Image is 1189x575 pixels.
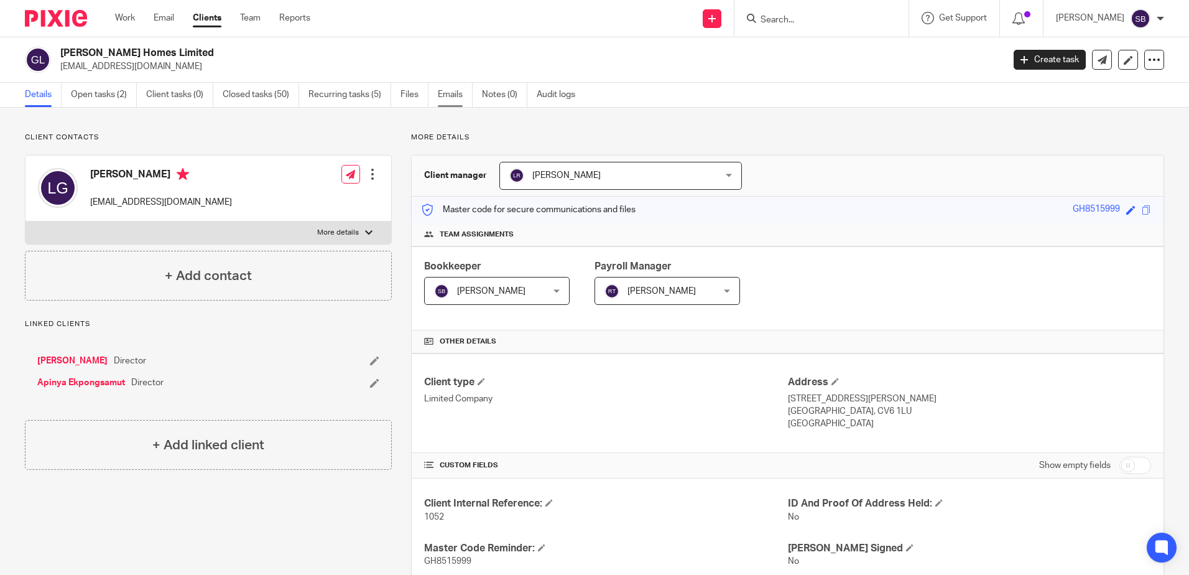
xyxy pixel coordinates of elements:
span: Payroll Manager [594,261,672,271]
a: Open tasks (2) [71,83,137,107]
a: Files [400,83,428,107]
input: Search [759,15,871,26]
p: Client contacts [25,133,392,143]
a: Reports [279,12,310,24]
a: Work [115,12,135,24]
p: Linked clients [25,319,392,329]
h4: CUSTOM FIELDS [424,460,787,470]
a: Create task [1014,50,1086,70]
h2: [PERSON_NAME] Homes Limited [60,47,808,60]
h4: [PERSON_NAME] Signed [788,542,1151,555]
span: No [788,513,799,521]
span: Team assignments [440,230,514,240]
p: Limited Company [424,393,787,405]
a: Email [154,12,174,24]
span: Director [114,355,146,367]
p: [GEOGRAPHIC_DATA], CV6 1LU [788,405,1151,418]
a: Team [240,12,261,24]
img: svg%3E [509,168,524,183]
a: Audit logs [537,83,585,107]
a: [PERSON_NAME] [37,355,108,367]
img: svg%3E [604,284,619,299]
span: Director [131,376,164,389]
p: Master code for secure communications and files [421,203,636,216]
p: [GEOGRAPHIC_DATA] [788,418,1151,430]
a: Details [25,83,62,107]
a: Emails [438,83,473,107]
img: svg%3E [434,284,449,299]
label: Show empty fields [1039,459,1111,472]
h4: [PERSON_NAME] [90,168,232,184]
h4: + Add linked client [152,436,264,455]
span: 1052 [424,513,444,521]
img: Pixie [25,10,87,27]
p: [EMAIL_ADDRESS][DOMAIN_NAME] [60,60,995,73]
a: Clients [193,12,221,24]
span: [PERSON_NAME] [457,287,525,296]
img: svg%3E [1131,9,1150,29]
p: [EMAIL_ADDRESS][DOMAIN_NAME] [90,196,232,208]
span: Get Support [939,14,987,22]
img: svg%3E [38,168,78,208]
h4: Master Code Reminder: [424,542,787,555]
h4: Client Internal Reference: [424,497,787,510]
a: Apinya Ekpongsamut [37,376,125,389]
h4: Address [788,376,1151,389]
h4: ID And Proof Of Address Held: [788,497,1151,510]
p: More details [411,133,1164,143]
span: No [788,557,799,566]
h4: + Add contact [165,266,252,286]
h3: Client manager [424,169,487,182]
a: Client tasks (0) [146,83,213,107]
p: [PERSON_NAME] [1056,12,1124,24]
div: GH8515999 [1073,203,1120,217]
a: Notes (0) [482,83,527,107]
img: svg%3E [25,47,51,73]
span: Bookkeeper [424,261,481,271]
i: Primary [177,168,189,180]
a: Closed tasks (50) [223,83,299,107]
span: GH8515999 [424,557,471,566]
p: [STREET_ADDRESS][PERSON_NAME] [788,393,1151,405]
span: [PERSON_NAME] [532,171,601,180]
h4: Client type [424,376,787,389]
span: [PERSON_NAME] [627,287,696,296]
a: Recurring tasks (5) [308,83,391,107]
p: More details [317,228,359,238]
span: Other details [440,337,496,347]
